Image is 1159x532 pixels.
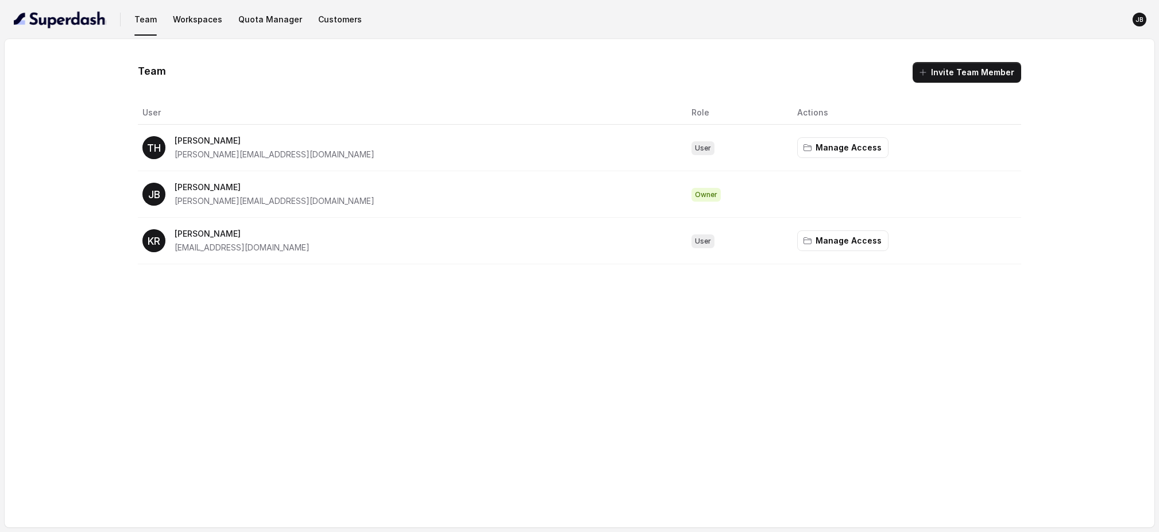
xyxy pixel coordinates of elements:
span: Owner [691,188,721,202]
button: Manage Access [797,137,888,158]
text: KR [148,235,160,247]
span: User [691,141,714,155]
button: Workspaces [168,9,227,30]
p: [PERSON_NAME] [175,227,310,241]
th: User [138,101,682,125]
button: Team [130,9,161,30]
button: Quota Manager [234,9,307,30]
button: Manage Access [797,230,888,251]
p: [PERSON_NAME] [175,134,374,148]
span: [PERSON_NAME][EMAIL_ADDRESS][DOMAIN_NAME] [175,149,374,159]
img: light.svg [14,10,106,29]
th: Role [682,101,788,125]
p: [PERSON_NAME] [175,180,374,194]
text: JB [1135,16,1143,24]
span: [PERSON_NAME][EMAIL_ADDRESS][DOMAIN_NAME] [175,196,374,206]
span: [EMAIL_ADDRESS][DOMAIN_NAME] [175,242,310,252]
text: TH [147,142,161,154]
button: Invite Team Member [913,62,1021,83]
text: JB [148,188,160,201]
th: Actions [788,101,1021,125]
h1: Team [138,62,166,80]
span: User [691,234,714,248]
button: Customers [314,9,366,30]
